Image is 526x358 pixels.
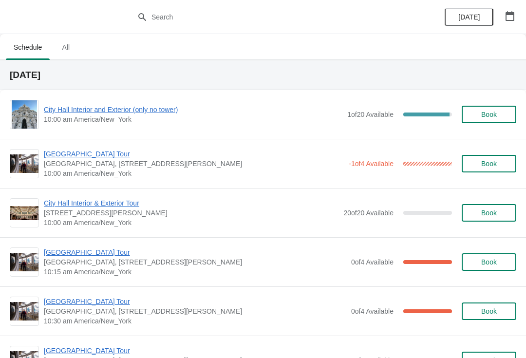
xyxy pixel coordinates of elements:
[343,209,394,217] span: 20 of 20 Available
[44,316,346,326] span: 10:30 am America/New_York
[44,149,344,159] span: [GEOGRAPHIC_DATA] Tour
[44,169,344,178] span: 10:00 am America/New_York
[44,297,346,306] span: [GEOGRAPHIC_DATA] Tour
[10,154,38,173] img: City Hall Tower Tour | City Hall Visitor Center, 1400 John F Kennedy Boulevard Suite 121, Philade...
[44,198,338,208] span: City Hall Interior & Exterior Tour
[445,8,493,26] button: [DATE]
[12,100,38,129] img: City Hall Interior and Exterior (only no tower) | | 10:00 am America/New_York
[349,160,394,168] span: -1 of 4 Available
[351,307,394,315] span: 0 of 4 Available
[481,258,497,266] span: Book
[462,302,516,320] button: Book
[6,38,50,56] span: Schedule
[44,105,342,114] span: City Hall Interior and Exterior (only no tower)
[44,257,346,267] span: [GEOGRAPHIC_DATA], [STREET_ADDRESS][PERSON_NAME]
[462,106,516,123] button: Book
[44,267,346,277] span: 10:15 am America/New_York
[151,8,394,26] input: Search
[10,206,38,220] img: City Hall Interior & Exterior Tour | 1400 John F Kennedy Boulevard, Suite 121, Philadelphia, PA, ...
[481,160,497,168] span: Book
[462,155,516,172] button: Book
[44,247,346,257] span: [GEOGRAPHIC_DATA] Tour
[44,159,344,169] span: [GEOGRAPHIC_DATA], [STREET_ADDRESS][PERSON_NAME]
[10,302,38,321] img: City Hall Tower Tour | City Hall Visitor Center, 1400 John F Kennedy Boulevard Suite 121, Philade...
[481,307,497,315] span: Book
[462,253,516,271] button: Book
[44,218,338,227] span: 10:00 am America/New_York
[462,204,516,222] button: Book
[347,111,394,118] span: 1 of 20 Available
[10,253,38,272] img: City Hall Tower Tour | City Hall Visitor Center, 1400 John F Kennedy Boulevard Suite 121, Philade...
[44,306,346,316] span: [GEOGRAPHIC_DATA], [STREET_ADDRESS][PERSON_NAME]
[44,208,338,218] span: [STREET_ADDRESS][PERSON_NAME]
[54,38,78,56] span: All
[481,209,497,217] span: Book
[10,70,516,80] h2: [DATE]
[44,346,346,356] span: [GEOGRAPHIC_DATA] Tour
[481,111,497,118] span: Book
[44,114,342,124] span: 10:00 am America/New_York
[458,13,480,21] span: [DATE]
[351,258,394,266] span: 0 of 4 Available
